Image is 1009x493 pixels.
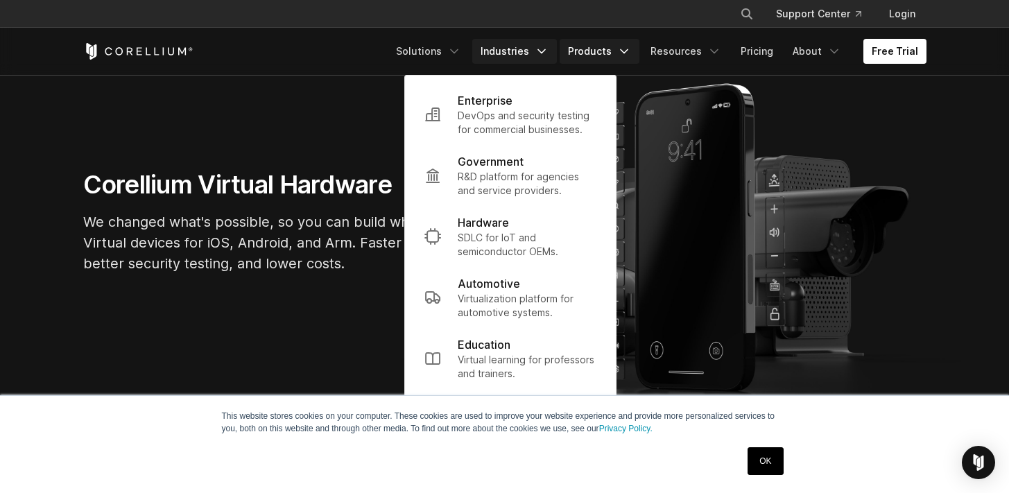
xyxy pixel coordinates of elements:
a: Pricing [732,39,782,64]
p: We changed what's possible, so you can build what's next. Virtual devices for iOS, Android, and A... [83,211,499,274]
a: Corellium Home [83,43,193,60]
button: Search [734,1,759,26]
a: Journalism Secure solutions for media and community leaders. [413,389,607,450]
p: Government [458,153,524,170]
p: Enterprise [458,92,512,109]
a: Industries [472,39,557,64]
div: Open Intercom Messenger [962,446,995,479]
p: Automotive [458,275,520,292]
p: Education [458,336,510,353]
a: Free Trial [863,39,926,64]
div: Navigation Menu [723,1,926,26]
a: Government R&D platform for agencies and service providers. [413,145,607,206]
a: Resources [642,39,730,64]
a: Products [560,39,639,64]
p: Virtual learning for professors and trainers. [458,353,596,381]
p: SDLC for IoT and semiconductor OEMs. [458,231,596,259]
a: Support Center [765,1,872,26]
a: Enterprise DevOps and security testing for commercial businesses. [413,84,607,145]
a: OK [748,447,783,475]
p: DevOps and security testing for commercial businesses. [458,109,596,137]
p: This website stores cookies on your computer. These cookies are used to improve your website expe... [222,410,788,435]
a: Education Virtual learning for professors and trainers. [413,328,607,389]
a: Solutions [388,39,469,64]
div: Navigation Menu [388,39,926,64]
a: Hardware SDLC for IoT and semiconductor OEMs. [413,206,607,267]
h1: Corellium Virtual Hardware [83,169,499,200]
p: R&D platform for agencies and service providers. [458,170,596,198]
p: Hardware [458,214,509,231]
a: About [784,39,850,64]
a: Automotive Virtualization platform for automotive systems. [413,267,607,328]
p: Virtualization platform for automotive systems. [458,292,596,320]
a: Privacy Policy. [599,424,653,433]
a: Login [878,1,926,26]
